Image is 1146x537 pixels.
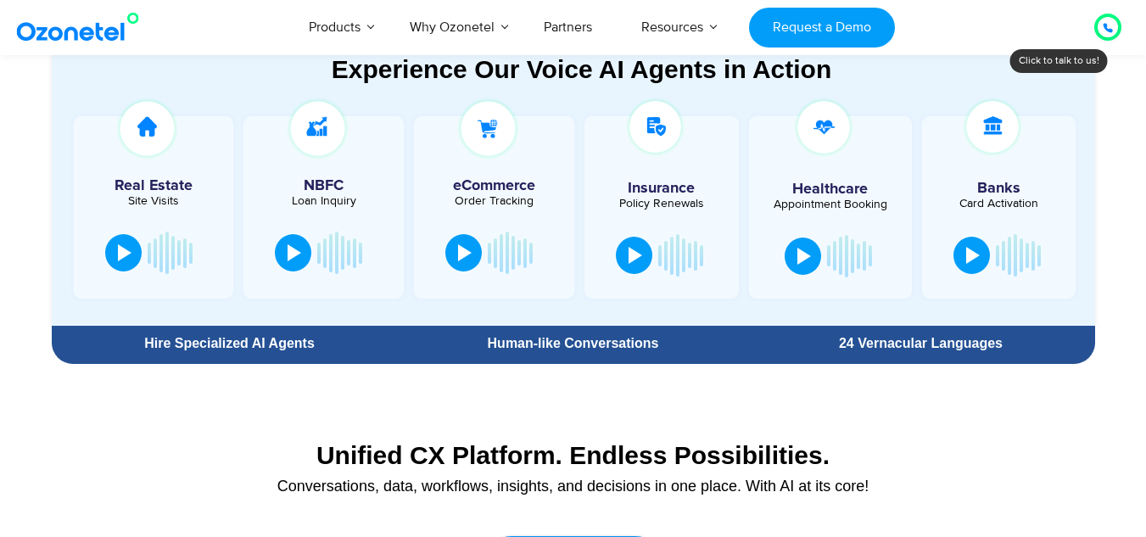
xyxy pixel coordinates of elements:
div: Experience Our Voice AI Agents in Action [69,54,1095,84]
div: Hire Specialized AI Agents [60,337,400,350]
div: Card Activation [931,198,1068,210]
h5: Healthcare [762,182,899,197]
a: Request a Demo [749,8,894,48]
div: Conversations, data, workflows, insights, and decisions in one place. With AI at its core! [60,478,1087,494]
div: Loan Inquiry [252,195,395,207]
div: 24 Vernacular Languages [755,337,1086,350]
h5: Real Estate [82,178,226,193]
h5: eCommerce [422,178,566,193]
h5: Banks [931,181,1068,196]
div: Policy Renewals [593,198,730,210]
h5: Insurance [593,181,730,196]
div: Unified CX Platform. Endless Possibilities. [60,440,1087,470]
div: Human-like Conversations [407,337,738,350]
div: Appointment Booking [762,199,899,210]
h5: NBFC [252,178,395,193]
div: Order Tracking [422,195,566,207]
div: Site Visits [82,195,226,207]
